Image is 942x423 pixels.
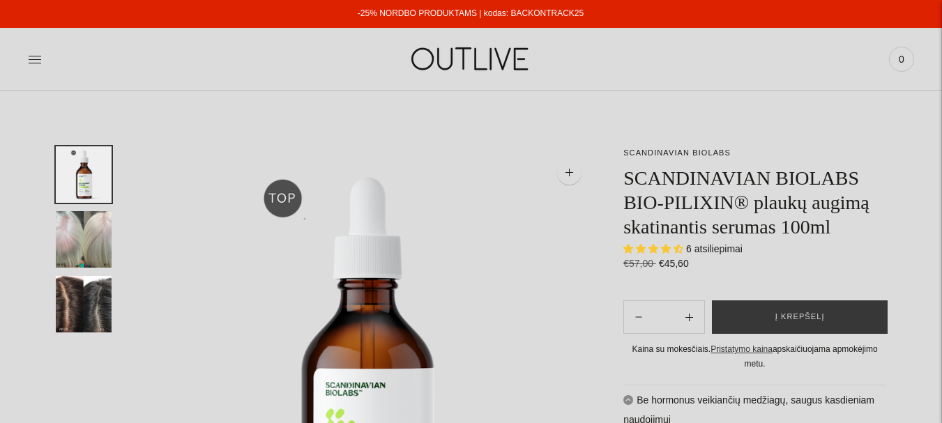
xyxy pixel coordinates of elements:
[659,258,689,269] span: €45,60
[653,307,674,328] input: Product quantity
[624,300,653,334] button: Add product quantity
[56,211,112,268] button: Translation missing: en.general.accessibility.image_thumbail
[623,148,731,157] a: SCANDINAVIAN BIOLABS
[56,146,112,203] button: Translation missing: en.general.accessibility.image_thumbail
[892,49,911,69] span: 0
[623,243,686,254] span: 4.67 stars
[623,258,656,269] s: €57,00
[686,243,743,254] span: 6 atsiliepimai
[358,8,584,18] a: -25% NORDBO PRODUKTAMS | kodas: BACKONTRACK25
[711,344,773,354] a: Pristatymo kaina
[623,166,886,239] h1: SCANDINAVIAN BIOLABS BIO-PILIXIN® plaukų augimą skatinantis serumas 100ml
[775,310,825,324] span: Į krepšelį
[623,342,886,371] div: Kaina su mokesčiais. apskaičiuojama apmokėjimo metu.
[712,300,888,334] button: Į krepšelį
[674,300,704,334] button: Subtract product quantity
[889,44,914,75] a: 0
[384,35,559,83] img: OUTLIVE
[56,276,112,332] button: Translation missing: en.general.accessibility.image_thumbail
